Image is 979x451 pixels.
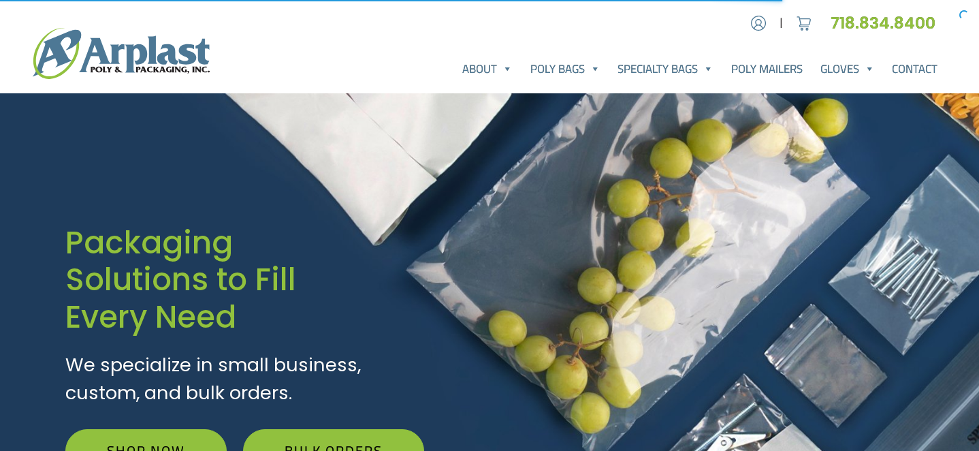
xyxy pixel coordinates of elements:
a: Poly Bags [521,55,609,82]
p: We specialize in small business, custom, and bulk orders. [65,352,424,407]
a: Gloves [812,55,884,82]
a: Specialty Bags [609,55,723,82]
a: About [453,55,521,82]
a: 718.834.8400 [831,12,946,34]
span: | [780,15,783,31]
a: Poly Mailers [722,55,812,82]
h1: Packaging Solutions to Fill Every Need [65,224,424,336]
a: Contact [883,55,946,82]
img: logo [33,28,210,78]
